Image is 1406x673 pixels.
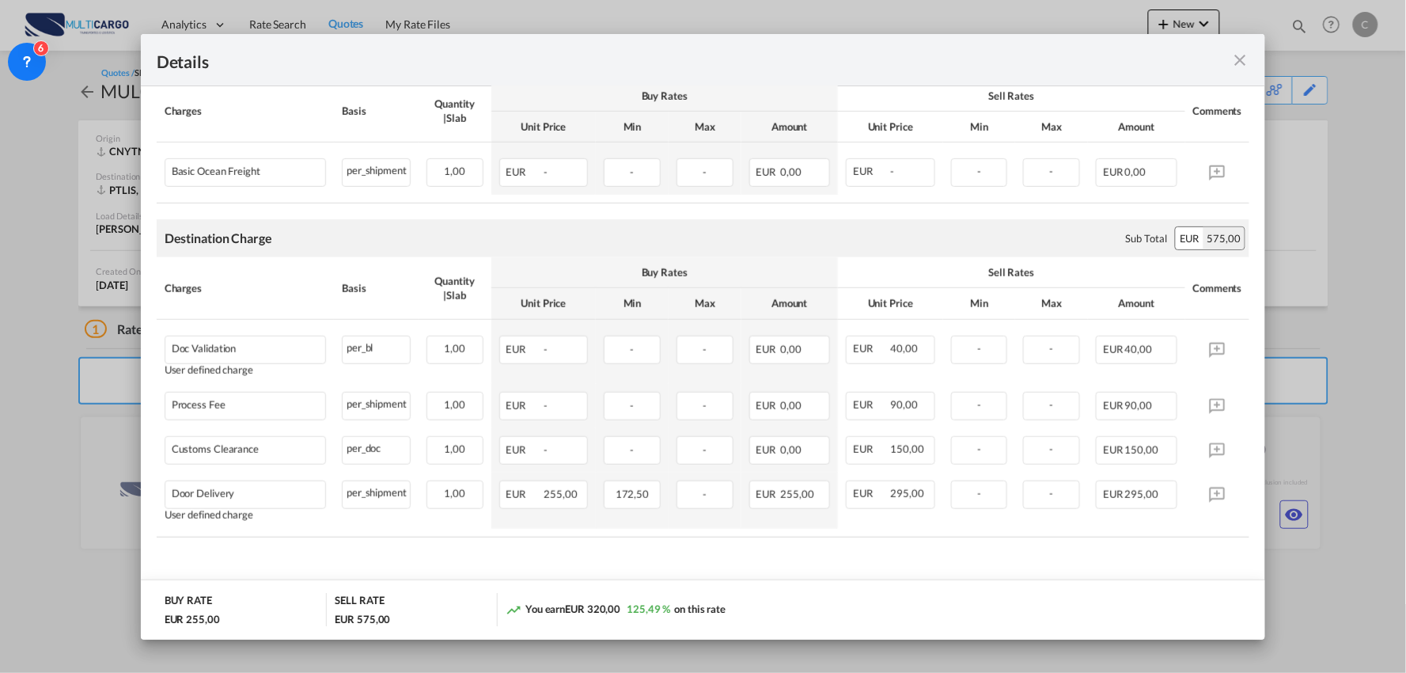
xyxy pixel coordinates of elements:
[544,443,548,456] span: -
[703,488,707,500] span: -
[977,487,981,500] span: -
[1176,227,1203,249] div: EUR
[669,288,741,319] th: Max
[1185,81,1250,143] th: Comments
[165,364,326,376] div: User defined charge
[780,343,802,356] span: 0,00
[172,165,260,177] div: Basic Ocean Freight
[544,343,548,356] span: -
[157,50,1140,70] div: Details
[616,488,649,500] span: 172,50
[565,603,620,615] span: EUR 320,00
[1185,257,1250,319] th: Comments
[165,281,326,295] div: Charges
[780,165,802,178] span: 0,00
[1103,165,1123,178] span: EUR
[1103,443,1123,456] span: EUR
[426,274,483,302] div: Quantity | Slab
[756,343,779,356] span: EUR
[165,509,326,521] div: User defined charge
[756,165,779,178] span: EUR
[141,34,1266,640] md-dialog: Port of Loading ...
[1125,443,1158,456] span: 150,00
[1103,399,1123,412] span: EUR
[1050,443,1054,455] span: -
[172,443,259,455] div: Customs Clearance
[1103,488,1123,500] span: EUR
[943,112,1016,143] th: Min
[756,443,779,456] span: EUR
[343,437,410,457] div: per_doc
[853,443,889,455] span: EUR
[977,165,981,177] span: -
[544,399,548,412] span: -
[846,89,1177,103] div: Sell Rates
[544,165,548,178] span: -
[596,288,669,319] th: Min
[703,399,707,412] span: -
[741,112,838,143] th: Amount
[891,443,924,455] span: 150,00
[335,593,384,611] div: SELL RATE
[756,488,779,500] span: EUR
[596,112,669,143] th: Min
[780,399,802,412] span: 0,00
[838,288,943,319] th: Unit Price
[506,165,542,178] span: EUR
[1050,398,1054,411] span: -
[853,342,889,355] span: EUR
[165,104,326,118] div: Charges
[631,343,635,356] span: -
[891,398,919,411] span: 90,00
[506,399,542,412] span: EUR
[506,343,542,356] span: EUR
[343,481,410,501] div: per_shipment
[499,89,830,103] div: Buy Rates
[445,342,466,355] span: 1,00
[891,342,919,355] span: 40,00
[506,602,521,618] md-icon: icon-trending-up
[499,265,830,279] div: Buy Rates
[506,602,726,618] div: You earn on this rate
[342,281,411,295] div: Basis
[172,399,225,411] div: Process Fee
[506,443,542,456] span: EUR
[491,112,597,143] th: Unit Price
[853,165,889,177] span: EUR
[1015,288,1088,319] th: Max
[172,343,237,355] div: Doc Validation
[1015,112,1088,143] th: Max
[891,165,895,177] span: -
[703,343,707,356] span: -
[741,288,838,319] th: Amount
[853,398,889,411] span: EUR
[891,487,924,500] span: 295,00
[977,398,981,411] span: -
[1230,51,1249,70] md-icon: icon-close fg-AAA8AD m-0 cursor
[631,165,635,178] span: -
[1088,288,1184,319] th: Amount
[977,342,981,355] span: -
[631,399,635,412] span: -
[445,487,466,500] span: 1,00
[1125,165,1146,178] span: 0,00
[491,288,597,319] th: Unit Price
[1125,399,1153,412] span: 90,00
[703,443,707,456] span: -
[669,112,741,143] th: Max
[342,104,411,118] div: Basis
[165,230,272,247] div: Destination Charge
[627,603,670,615] span: 125,49 %
[343,336,410,356] div: per_bl
[343,393,410,413] div: per_shipment
[165,612,220,626] div: EUR 255,00
[1088,112,1184,143] th: Amount
[1125,343,1153,356] span: 40,00
[977,443,981,455] span: -
[1050,342,1054,355] span: -
[1203,227,1245,249] div: 575,00
[846,265,1177,279] div: Sell Rates
[756,399,779,412] span: EUR
[544,488,577,500] span: 255,00
[1050,165,1054,177] span: -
